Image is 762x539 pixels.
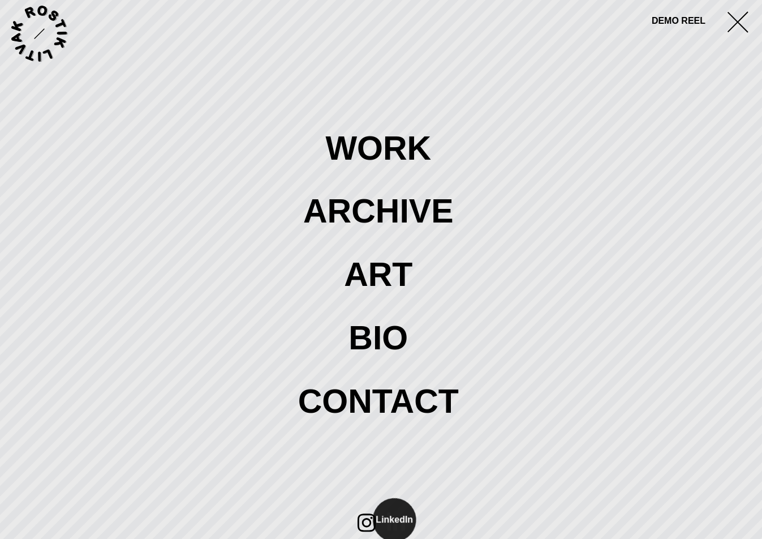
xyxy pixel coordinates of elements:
a: archive [285,182,477,241]
a: contact [280,372,482,431]
a: bio [330,309,431,368]
a: work [307,119,454,178]
a: DEMO REEL [652,14,705,29]
a: art [326,246,436,305]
